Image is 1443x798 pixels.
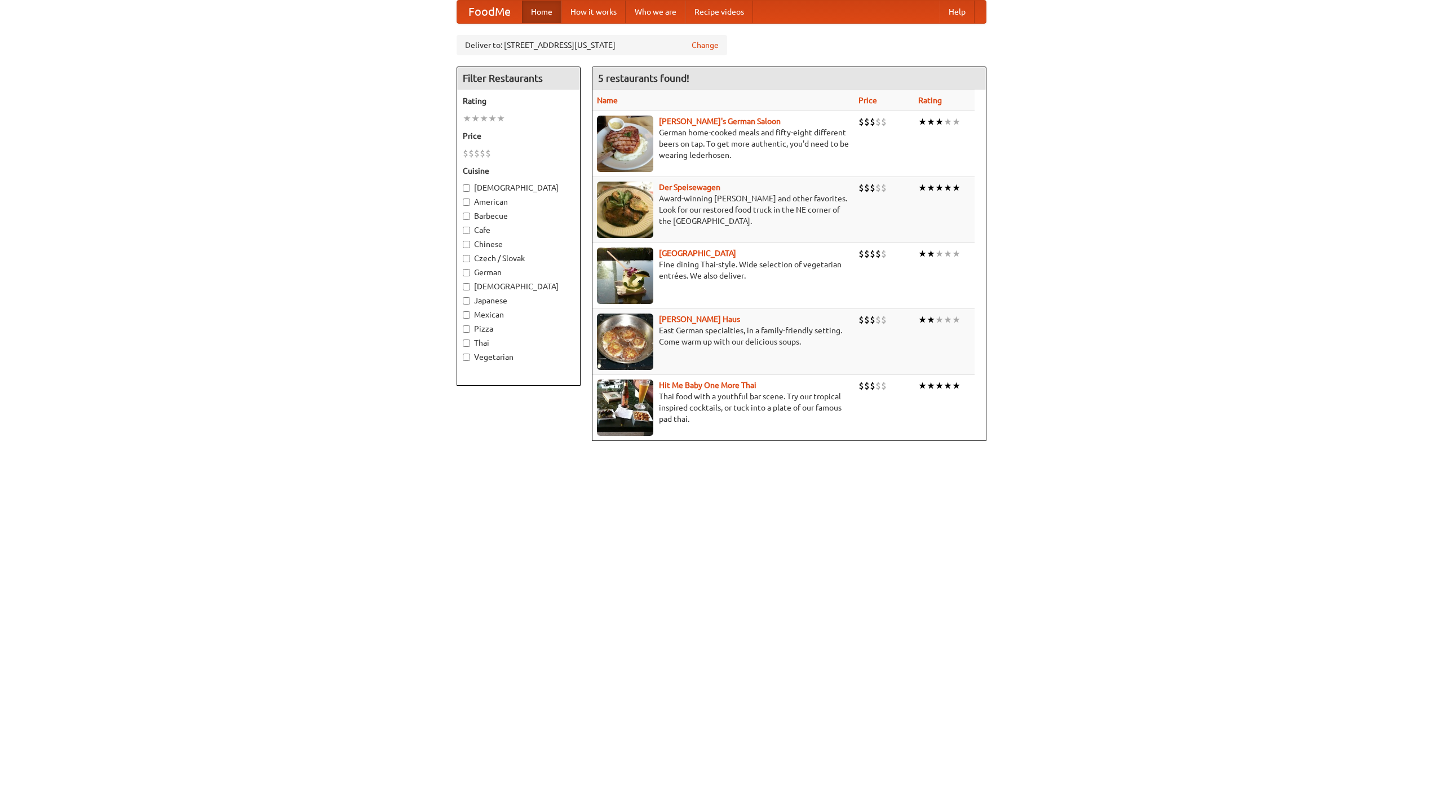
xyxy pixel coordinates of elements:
li: ★ [952,314,960,326]
li: $ [864,182,870,194]
li: ★ [944,380,952,392]
p: East German specialties, in a family-friendly setting. Come warm up with our delicious soups. [597,325,849,347]
a: Change [692,39,719,51]
a: FoodMe [457,1,522,23]
input: [DEMOGRAPHIC_DATA] [463,283,470,290]
li: ★ [497,112,505,125]
li: $ [858,314,864,326]
label: [DEMOGRAPHIC_DATA] [463,281,574,292]
li: ★ [944,314,952,326]
input: Mexican [463,311,470,319]
li: $ [870,182,875,194]
li: $ [875,182,881,194]
li: $ [485,147,491,160]
li: ★ [952,248,960,260]
li: ★ [935,314,944,326]
p: German home-cooked meals and fifty-eight different beers on tap. To get more authentic, you'd nee... [597,127,849,161]
li: ★ [935,182,944,194]
h5: Price [463,130,574,142]
label: American [463,196,574,208]
li: $ [875,116,881,128]
li: $ [858,116,864,128]
li: $ [858,380,864,392]
li: ★ [927,314,935,326]
li: ★ [927,380,935,392]
input: Czech / Slovak [463,255,470,262]
input: Pizza [463,325,470,333]
label: Barbecue [463,210,574,222]
li: $ [480,147,485,160]
li: ★ [944,182,952,194]
img: satay.jpg [597,248,653,304]
li: ★ [918,248,927,260]
label: Cafe [463,224,574,236]
li: $ [864,248,870,260]
h5: Cuisine [463,165,574,177]
li: ★ [480,112,488,125]
a: [PERSON_NAME] Haus [659,315,740,324]
label: Vegetarian [463,351,574,363]
h4: Filter Restaurants [457,67,580,90]
li: $ [881,314,887,326]
input: Cafe [463,227,470,234]
label: [DEMOGRAPHIC_DATA] [463,182,574,193]
li: $ [858,182,864,194]
li: ★ [918,116,927,128]
a: [PERSON_NAME]'s German Saloon [659,117,781,126]
p: Award-winning [PERSON_NAME] and other favorites. Look for our restored food truck in the NE corne... [597,193,849,227]
li: $ [858,248,864,260]
input: Chinese [463,241,470,248]
li: ★ [952,380,960,392]
a: Recipe videos [685,1,753,23]
input: Vegetarian [463,354,470,361]
label: Czech / Slovak [463,253,574,264]
label: Mexican [463,309,574,320]
li: ★ [927,182,935,194]
li: $ [875,248,881,260]
input: Thai [463,340,470,347]
li: $ [463,147,468,160]
li: ★ [935,116,944,128]
li: $ [881,380,887,392]
a: Der Speisewagen [659,183,720,192]
li: $ [875,314,881,326]
img: speisewagen.jpg [597,182,653,238]
li: $ [870,248,875,260]
a: Hit Me Baby One More Thai [659,381,756,390]
li: $ [881,182,887,194]
li: ★ [463,112,471,125]
li: $ [864,116,870,128]
li: ★ [935,380,944,392]
li: $ [468,147,474,160]
li: $ [881,116,887,128]
li: $ [864,314,870,326]
li: ★ [944,248,952,260]
li: $ [870,380,875,392]
li: ★ [918,380,927,392]
img: babythai.jpg [597,380,653,436]
label: Pizza [463,323,574,334]
img: kohlhaus.jpg [597,314,653,370]
a: Name [597,96,618,105]
li: $ [875,380,881,392]
li: $ [864,380,870,392]
label: Thai [463,337,574,349]
p: Thai food with a youthful bar scene. Try our tropical inspired cocktails, or tuck into a plate of... [597,391,849,425]
div: Deliver to: [STREET_ADDRESS][US_STATE] [457,35,727,55]
li: $ [870,314,875,326]
img: esthers.jpg [597,116,653,172]
label: German [463,267,574,278]
li: ★ [918,314,927,326]
a: Who we are [626,1,685,23]
li: ★ [944,116,952,128]
a: How it works [561,1,626,23]
li: ★ [471,112,480,125]
a: [GEOGRAPHIC_DATA] [659,249,736,258]
input: Barbecue [463,213,470,220]
a: Help [940,1,975,23]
